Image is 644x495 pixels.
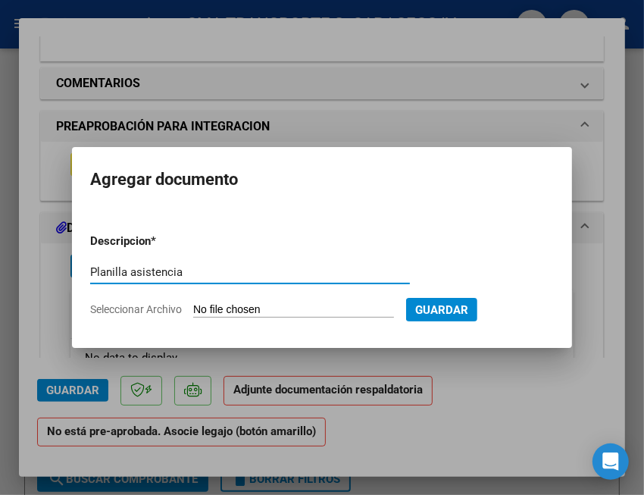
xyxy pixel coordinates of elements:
[90,303,182,315] span: Seleccionar Archivo
[592,443,629,480] div: Open Intercom Messenger
[415,303,468,317] span: Guardar
[90,165,554,194] h2: Agregar documento
[406,298,477,321] button: Guardar
[90,233,230,250] p: Descripcion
